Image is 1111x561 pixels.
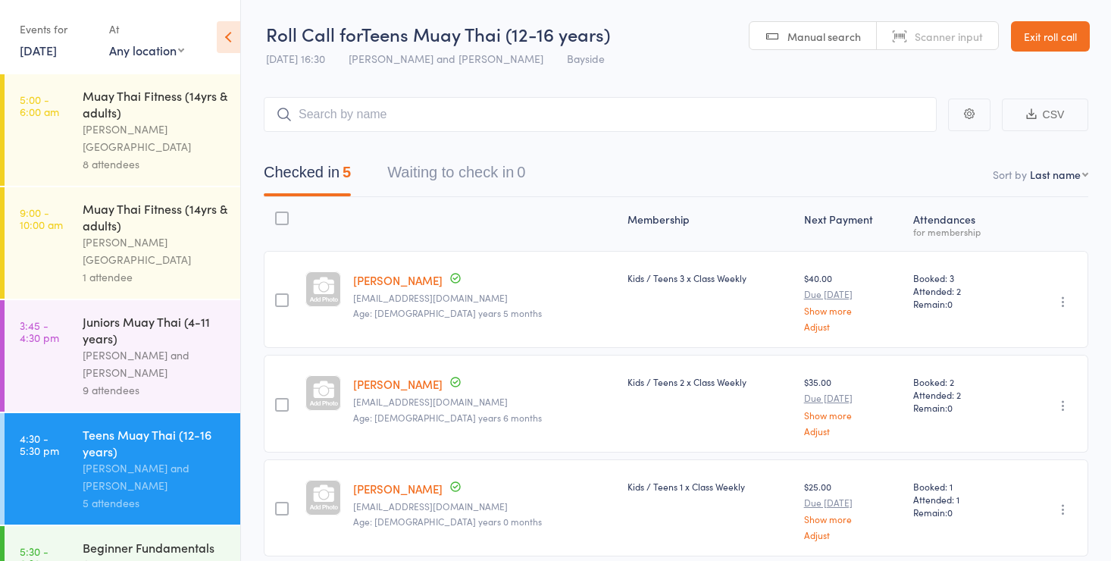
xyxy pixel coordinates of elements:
[913,271,1008,284] span: Booked: 3
[83,233,227,268] div: [PERSON_NAME][GEOGRAPHIC_DATA]
[804,530,901,540] a: Adjust
[83,381,227,399] div: 9 attendees
[361,21,610,46] span: Teens Muay Thai (12-16 years)
[20,17,94,42] div: Events for
[20,432,59,456] time: 4:30 - 5:30 pm
[907,204,1014,244] div: Atten­dances
[20,206,63,230] time: 9:00 - 10:00 am
[353,481,443,497] a: [PERSON_NAME]
[83,426,227,459] div: Teens Muay Thai (12-16 years)
[913,401,1008,414] span: Remain:
[804,393,901,403] small: Due [DATE]
[804,480,901,540] div: $25.00
[83,121,227,155] div: [PERSON_NAME][GEOGRAPHIC_DATA]
[109,17,184,42] div: At
[804,289,901,299] small: Due [DATE]
[1030,167,1081,182] div: Last name
[343,164,351,180] div: 5
[627,271,792,284] div: Kids / Teens 3 x Class Weekly
[913,493,1008,506] span: Attended: 1
[83,494,227,512] div: 5 attendees
[804,426,901,436] a: Adjust
[83,268,227,286] div: 1 attendee
[266,21,361,46] span: Roll Call for
[20,42,57,58] a: [DATE]
[5,187,240,299] a: 9:00 -10:00 amMuay Thai Fitness (14yrs & adults)[PERSON_NAME][GEOGRAPHIC_DATA]1 attendee
[353,293,615,303] small: accounts@finchcorp.com.au
[804,410,901,420] a: Show more
[947,506,953,519] span: 0
[787,29,861,44] span: Manual search
[353,501,615,512] small: daniellemills13@gmail.com
[913,284,1008,297] span: Attended: 2
[264,97,937,132] input: Search by name
[1011,21,1090,52] a: Exit roll call
[83,155,227,173] div: 8 attendees
[621,204,798,244] div: Membership
[798,204,907,244] div: Next Payment
[83,313,227,346] div: Juniors Muay Thai (4-11 years)
[5,74,240,186] a: 5:00 -6:00 amMuay Thai Fitness (14yrs & adults)[PERSON_NAME][GEOGRAPHIC_DATA]8 attendees
[20,93,59,118] time: 5:00 - 6:00 am
[627,375,792,388] div: Kids / Teens 2 x Class Weekly
[913,227,1008,237] div: for membership
[83,200,227,233] div: Muay Thai Fitness (14yrs & adults)
[353,306,542,319] span: Age: [DEMOGRAPHIC_DATA] years 5 months
[353,396,615,407] small: eleshamacdonald@hotmail.com
[353,272,443,288] a: [PERSON_NAME]
[804,271,901,331] div: $40.00
[993,167,1027,182] label: Sort by
[517,164,525,180] div: 0
[109,42,184,58] div: Any location
[5,300,240,412] a: 3:45 -4:30 pmJuniors Muay Thai (4-11 years)[PERSON_NAME] and [PERSON_NAME]9 attendees
[349,51,543,66] span: [PERSON_NAME] and [PERSON_NAME]
[387,156,525,196] button: Waiting to check in0
[567,51,605,66] span: Bayside
[83,87,227,121] div: Muay Thai Fitness (14yrs & adults)
[804,514,901,524] a: Show more
[947,401,953,414] span: 0
[264,156,351,196] button: Checked in5
[915,29,983,44] span: Scanner input
[266,51,325,66] span: [DATE] 16:30
[83,346,227,381] div: [PERSON_NAME] and [PERSON_NAME]
[353,515,542,528] span: Age: [DEMOGRAPHIC_DATA] years 0 months
[627,480,792,493] div: Kids / Teens 1 x Class Weekly
[20,319,59,343] time: 3:45 - 4:30 pm
[913,480,1008,493] span: Booked: 1
[913,388,1008,401] span: Attended: 2
[353,376,443,392] a: [PERSON_NAME]
[353,411,542,424] span: Age: [DEMOGRAPHIC_DATA] years 6 months
[913,375,1008,388] span: Booked: 2
[804,306,901,315] a: Show more
[947,297,953,310] span: 0
[83,459,227,494] div: [PERSON_NAME] and [PERSON_NAME]
[5,413,240,525] a: 4:30 -5:30 pmTeens Muay Thai (12-16 years)[PERSON_NAME] and [PERSON_NAME]5 attendees
[913,506,1008,519] span: Remain:
[804,497,901,508] small: Due [DATE]
[1002,99,1088,131] button: CSV
[913,297,1008,310] span: Remain:
[804,375,901,435] div: $35.00
[804,321,901,331] a: Adjust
